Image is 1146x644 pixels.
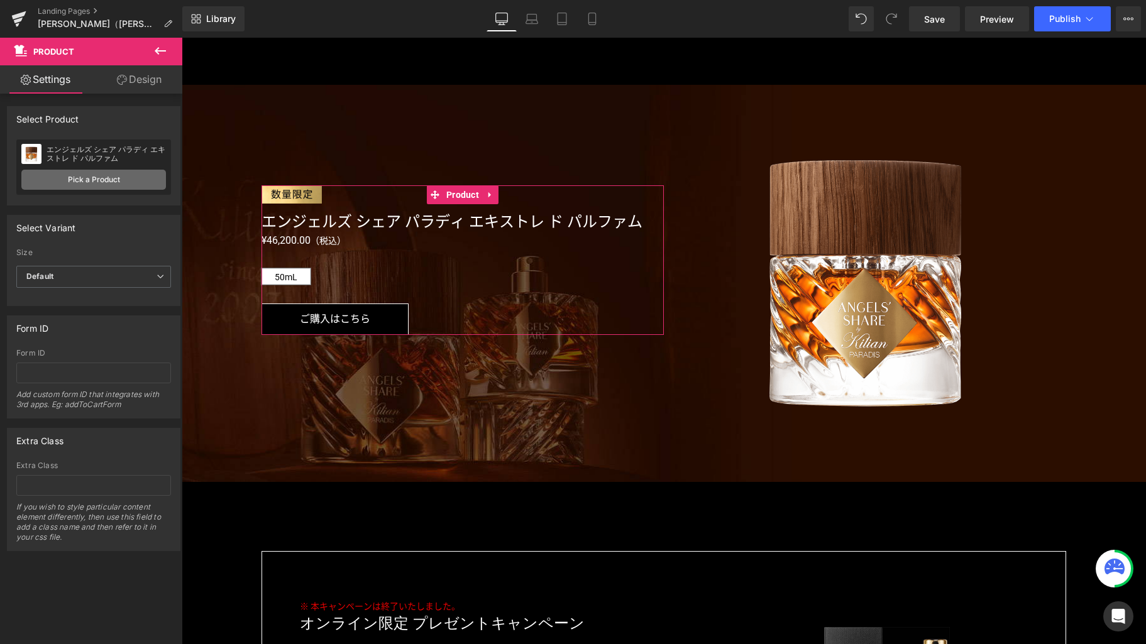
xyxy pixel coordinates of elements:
[16,390,171,418] div: Add custom form ID that integrates with 3rd apps. Eg: addToCartForm
[129,198,164,208] span: （税込）
[924,13,945,26] span: Save
[517,6,547,31] a: Laptop
[965,6,1029,31] a: Preview
[577,6,607,31] a: Mobile
[16,349,171,357] div: Form ID
[93,231,116,246] span: 50mL
[16,428,63,446] div: Extra Class
[849,6,874,31] button: Undo
[21,144,41,164] img: pImage
[588,123,780,369] img: エンジェルズ シェア パラディ エキストレ ド パルファム
[118,577,539,595] p: オンライン限定 プレゼントキャンペーン
[38,19,158,29] span: [PERSON_NAME]（[PERSON_NAME]） | エンジェルズ シェア パラディ エキストレ ド パルファム
[80,194,129,212] span: ¥46,200.00
[487,6,517,31] a: Desktop
[16,502,171,550] div: If you wish to style particular content element differently, then use this field to add a class n...
[980,13,1014,26] span: Preview
[47,145,166,163] div: エンジェルズ シェア パラディ エキストレ ド パルファム
[262,148,300,166] span: Product
[80,175,461,194] a: エンジェルズ シェア パラディ エキストレ ド パルファム
[1049,14,1081,24] span: Publish
[80,266,227,297] a: ご購入はこちら
[1034,6,1111,31] button: Publish
[118,564,278,574] span: ※ 本キャンペーンは終了いたしました。
[300,148,317,166] a: Expand / Collapse
[1116,6,1141,31] button: More
[16,107,79,124] div: Select Product
[94,65,185,94] a: Design
[21,170,166,190] a: Pick a Product
[879,6,904,31] button: Redo
[1103,601,1133,631] div: Open Intercom Messenger
[16,461,171,470] div: Extra Class
[16,248,171,261] label: Size
[206,13,236,25] span: Library
[26,271,53,281] b: Default
[118,275,189,287] span: ご購入はこちら
[38,6,182,16] a: Landing Pages
[16,316,48,334] div: Form ID
[16,216,76,233] div: Select Variant
[547,6,577,31] a: Tablet
[182,6,245,31] a: New Library
[33,46,74,57] span: Product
